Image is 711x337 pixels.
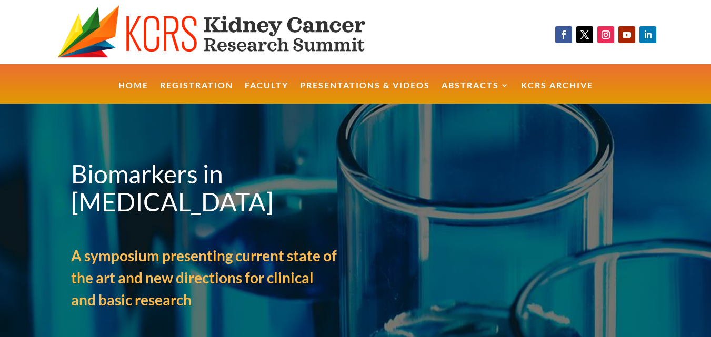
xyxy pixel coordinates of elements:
[71,160,340,221] h1: Biomarkers in [MEDICAL_DATA]
[245,81,288,104] a: Faculty
[71,244,340,316] h2: A symposium presenting current state of the art and new directions for clinical and basic research
[521,81,593,104] a: KCRS Archive
[57,5,403,59] img: KCRS generic logo wide
[300,81,430,104] a: Presentations & Videos
[160,81,233,104] a: Registration
[618,26,635,43] a: Follow on Youtube
[442,81,509,104] a: Abstracts
[597,26,614,43] a: Follow on Instagram
[639,26,656,43] a: Follow on LinkedIn
[576,26,593,43] a: Follow on X
[555,26,572,43] a: Follow on Facebook
[118,81,148,104] a: Home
